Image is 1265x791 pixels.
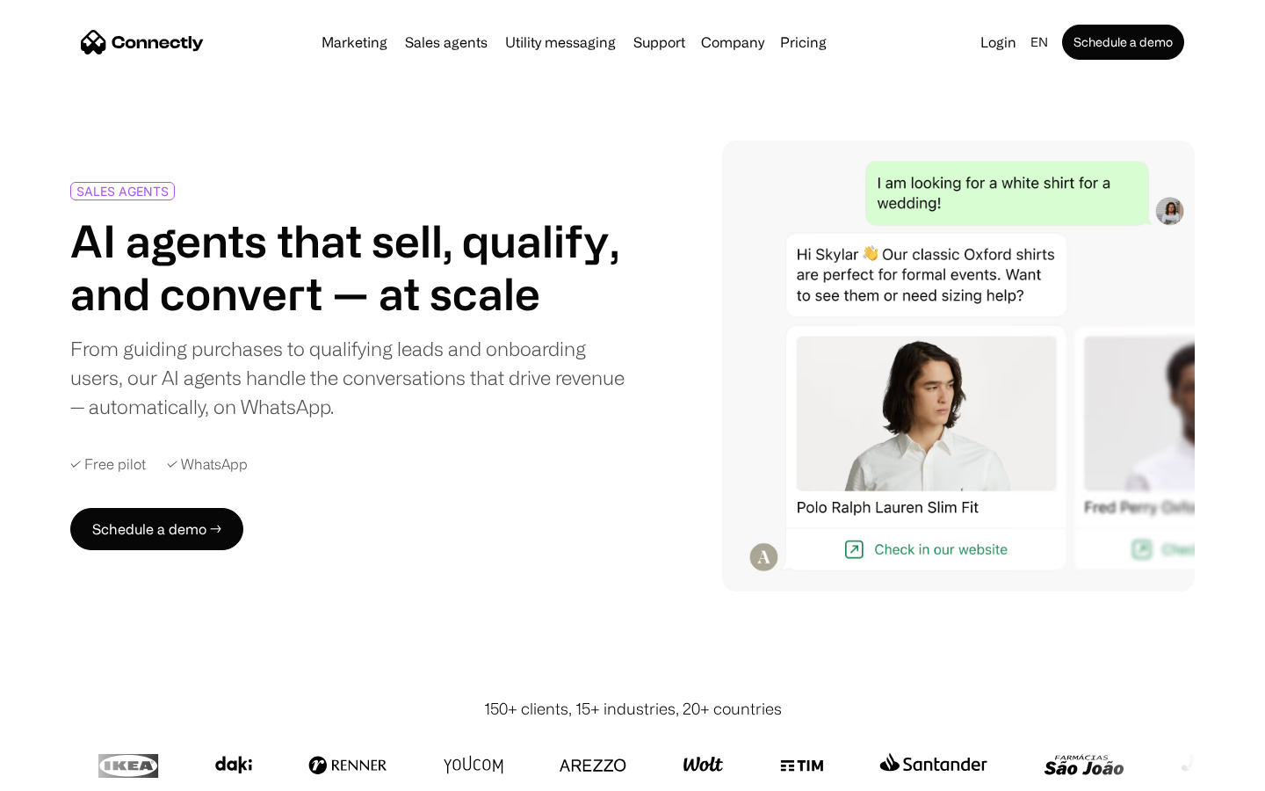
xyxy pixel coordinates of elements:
[1030,30,1048,54] div: en
[35,760,105,785] ul: Language list
[484,697,782,721] div: 150+ clients, 15+ industries, 20+ countries
[973,30,1023,54] a: Login
[314,35,394,49] a: Marketing
[773,35,834,49] a: Pricing
[70,456,146,473] div: ✓ Free pilot
[70,334,625,421] div: From guiding purchases to qualifying leads and onboarding users, our AI agents handle the convers...
[76,185,169,198] div: SALES AGENTS
[701,30,764,54] div: Company
[167,456,248,473] div: ✓ WhatsApp
[626,35,692,49] a: Support
[70,508,243,550] a: Schedule a demo →
[498,35,623,49] a: Utility messaging
[1062,25,1184,60] a: Schedule a demo
[70,214,625,320] h1: AI agents that sell, qualify, and convert — at scale
[18,758,105,785] aside: Language selected: English
[398,35,495,49] a: Sales agents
